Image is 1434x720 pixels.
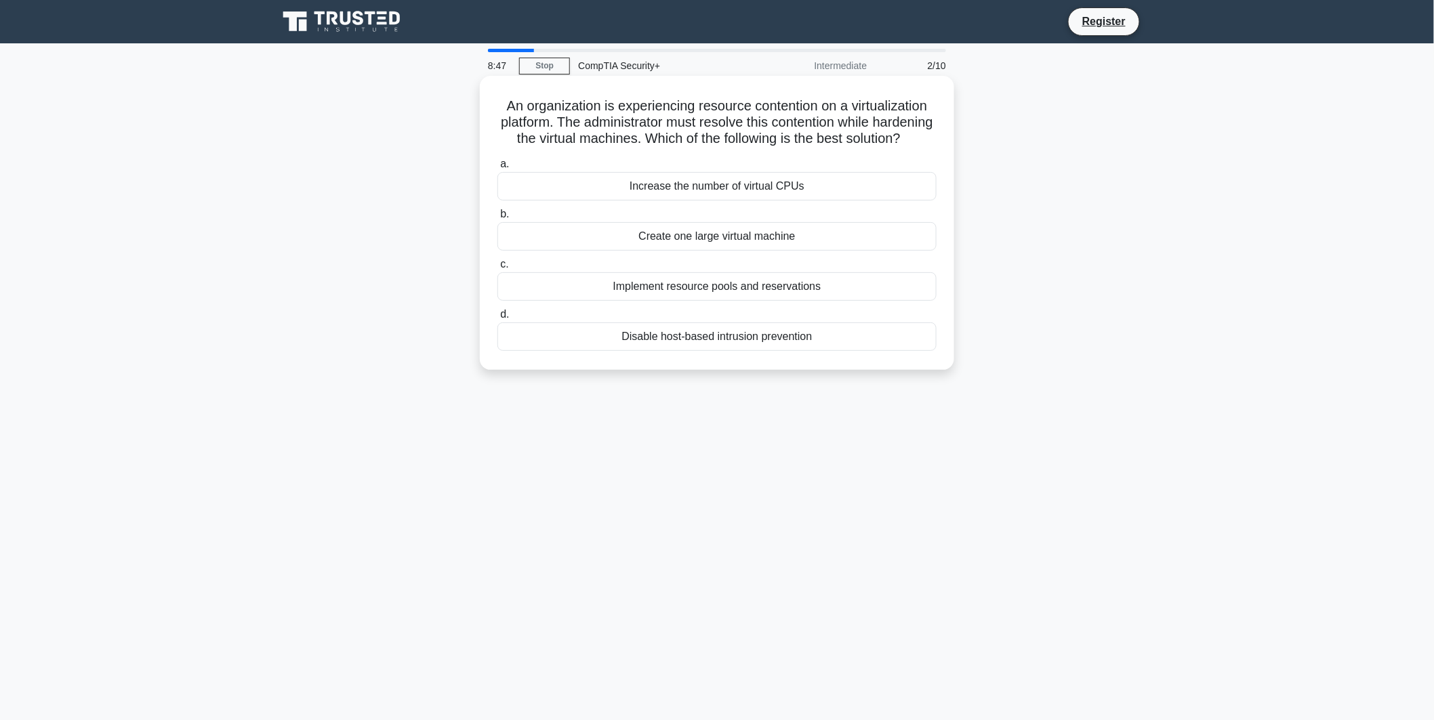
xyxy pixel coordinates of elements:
[497,322,937,351] div: Disable host-based intrusion prevention
[570,52,756,79] div: CompTIA Security+
[756,52,875,79] div: Intermediate
[875,52,954,79] div: 2/10
[500,208,509,219] span: b.
[1074,13,1134,30] a: Register
[500,308,509,320] span: d.
[500,158,509,169] span: a.
[497,272,937,301] div: Implement resource pools and reservations
[519,58,570,75] a: Stop
[497,172,937,200] div: Increase the number of virtual CPUs
[500,258,508,270] span: c.
[480,52,519,79] div: 8:47
[496,98,938,148] h5: An organization is experiencing resource contention on a virtualization platform. The administrat...
[497,222,937,251] div: Create one large virtual machine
